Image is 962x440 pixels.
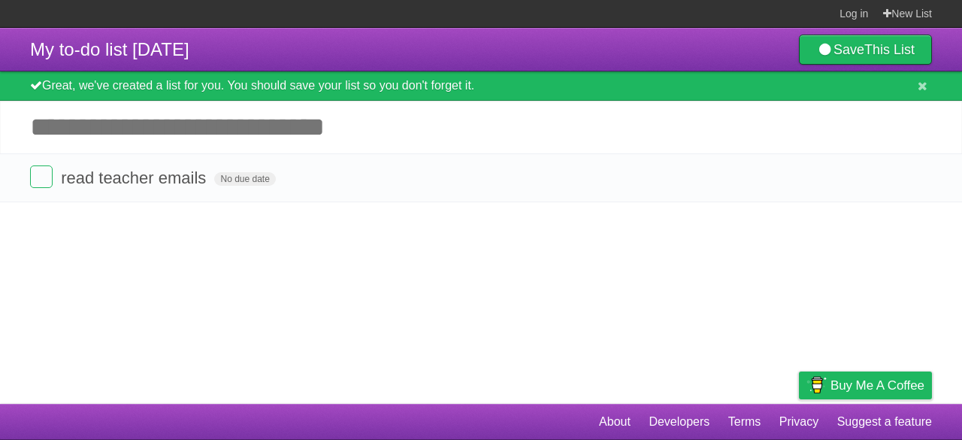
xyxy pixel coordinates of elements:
a: SaveThis List [799,35,932,65]
a: Buy me a coffee [799,372,932,399]
img: Buy me a coffee [806,372,827,398]
span: My to-do list [DATE] [30,39,189,59]
a: About [599,408,631,436]
a: Privacy [779,408,818,436]
span: read teacher emails [61,168,210,187]
label: Done [30,165,53,188]
a: Developers [649,408,709,436]
b: This List [864,42,915,57]
span: Buy me a coffee [830,372,924,399]
span: No due date [214,172,275,186]
a: Suggest a feature [837,408,932,436]
a: Terms [728,408,761,436]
